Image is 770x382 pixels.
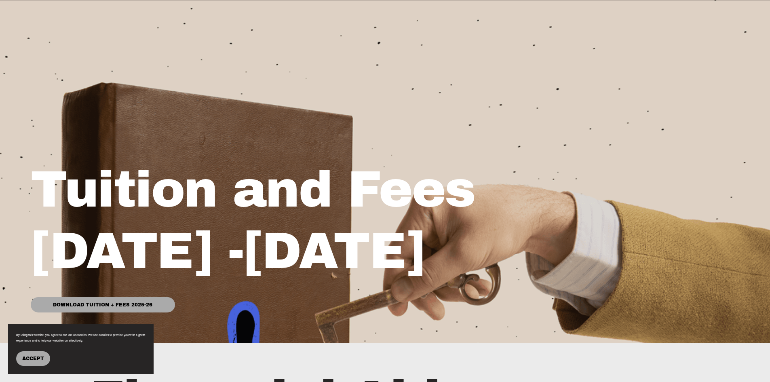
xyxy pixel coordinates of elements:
[31,297,175,312] a: Download Tuition + Fees 2025-26
[16,351,50,366] button: Accept
[31,159,561,282] h1: Tuition and Fees [DATE] -[DATE]
[16,332,146,343] p: By using this website, you agree to our use of cookies. We use cookies to provide you with a grea...
[22,356,44,361] span: Accept
[8,324,154,374] section: Cookie banner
